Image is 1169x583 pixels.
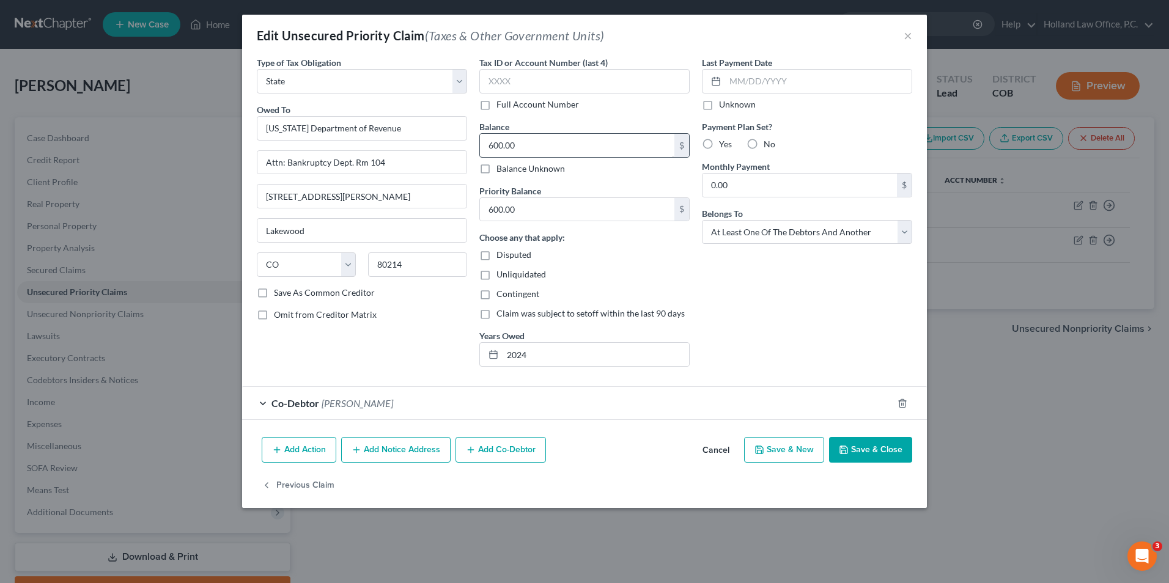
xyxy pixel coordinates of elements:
div: $ [674,134,689,157]
button: Add Notice Address [341,437,451,463]
div: Edit Unsecured Priority Claim [257,27,604,44]
input: MM/DD/YYYY [725,70,912,93]
span: Omit from Creditor Matrix [274,309,377,320]
input: 0.00 [703,174,897,197]
input: Enter zip... [368,252,467,277]
button: Save & Close [829,437,912,463]
input: Search creditor by name... [257,116,467,141]
label: Priority Balance [479,185,541,197]
div: $ [897,174,912,197]
span: Yes [719,139,732,149]
label: Choose any that apply: [479,231,565,244]
span: [PERSON_NAME] [322,397,393,409]
span: Belongs To [702,208,743,219]
iframe: Intercom live chat [1127,541,1157,571]
span: 3 [1152,541,1162,551]
label: Full Account Number [496,98,579,111]
input: 0.00 [480,134,674,157]
label: Balance Unknown [496,163,565,175]
input: Apt, Suite, etc... [257,185,466,208]
span: Owed To [257,105,290,115]
span: Disputed [496,249,531,260]
label: Unknown [719,98,756,111]
label: Tax ID or Account Number (last 4) [479,56,608,69]
label: Monthly Payment [702,160,770,173]
span: Type of Tax Obligation [257,57,341,68]
div: $ [674,198,689,221]
button: Cancel [693,438,739,463]
span: Co-Debtor [271,397,319,409]
input: XXXX [479,69,690,94]
input: 0.00 [480,198,674,221]
label: Years Owed [479,329,525,342]
span: (Taxes & Other Government Units) [425,28,605,43]
button: Previous Claim [262,472,334,498]
button: Save & New [744,437,824,463]
label: Payment Plan Set? [702,120,912,133]
label: Last Payment Date [702,56,772,69]
input: Enter city... [257,219,466,242]
input: Enter address... [257,151,466,174]
button: × [904,28,912,43]
span: No [764,139,775,149]
span: Contingent [496,288,539,299]
button: Add Action [262,437,336,463]
button: Add Co-Debtor [455,437,546,463]
input: -- [503,343,689,366]
label: Balance [479,120,509,133]
label: Save As Common Creditor [274,287,375,299]
span: Unliquidated [496,269,546,279]
span: Claim was subject to setoff within the last 90 days [496,308,685,318]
